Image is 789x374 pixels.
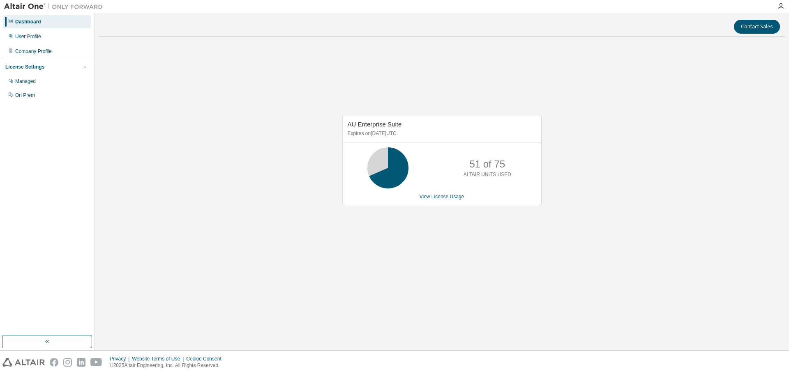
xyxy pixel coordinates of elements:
img: altair_logo.svg [2,358,45,367]
div: Cookie Consent [186,356,226,362]
div: On Prem [15,92,35,99]
div: Privacy [110,356,132,362]
img: facebook.svg [50,358,58,367]
img: youtube.svg [90,358,102,367]
p: Expires on [DATE] UTC [348,130,534,137]
div: License Settings [5,64,44,70]
p: © 2025 Altair Engineering, Inc. All Rights Reserved. [110,362,226,369]
div: Dashboard [15,18,41,25]
div: Website Terms of Use [132,356,186,362]
a: View License Usage [420,194,464,200]
img: instagram.svg [63,358,72,367]
img: Altair One [4,2,107,11]
p: 51 of 75 [469,157,505,171]
div: User Profile [15,33,41,40]
span: AU Enterprise Suite [348,121,402,128]
div: Company Profile [15,48,52,55]
img: linkedin.svg [77,358,85,367]
div: Managed [15,78,36,85]
button: Contact Sales [734,20,780,34]
p: ALTAIR UNITS USED [464,171,511,178]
